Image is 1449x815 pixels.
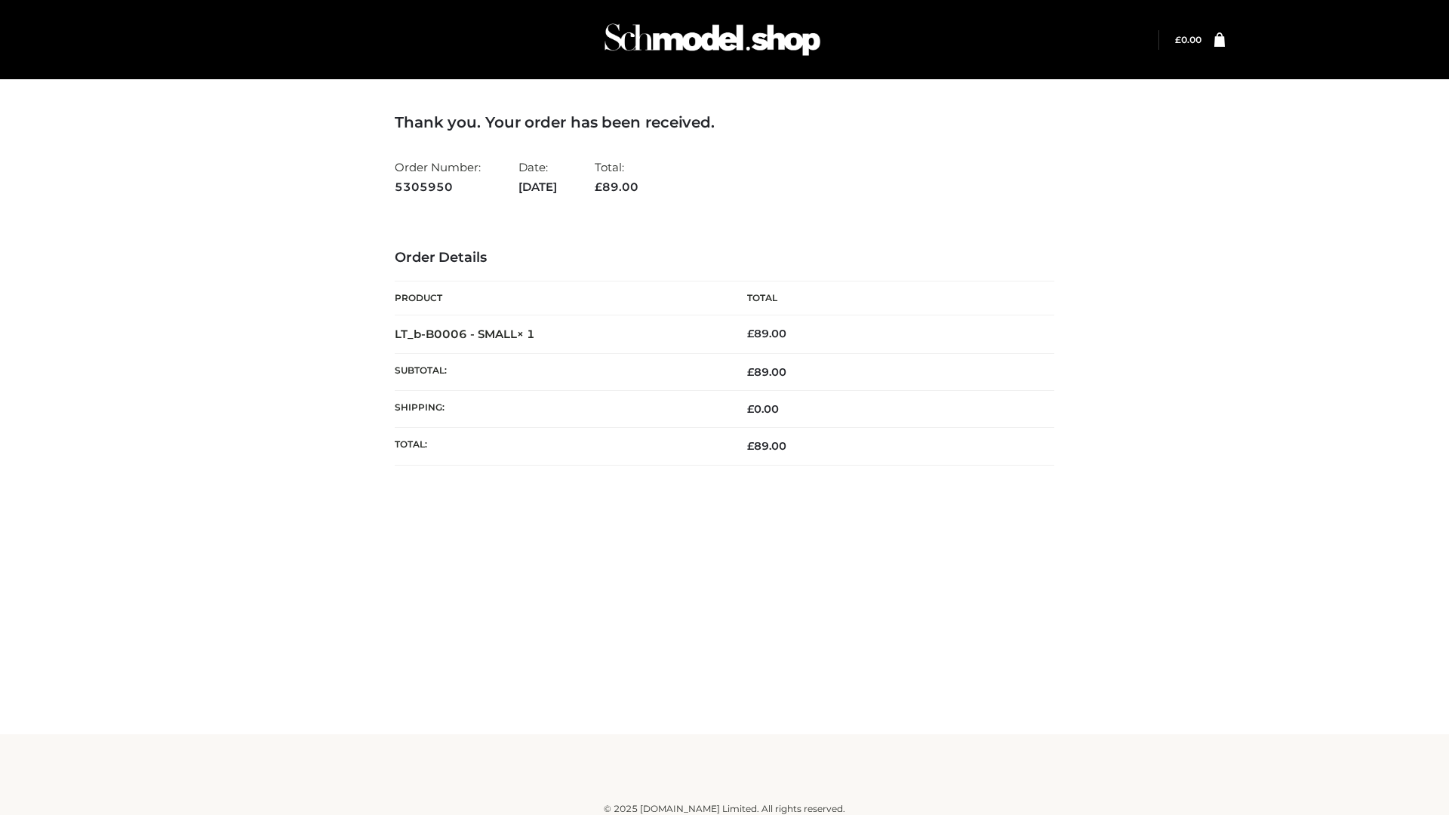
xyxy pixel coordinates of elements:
th: Total: [395,428,724,465]
h3: Thank you. Your order has been received. [395,113,1054,131]
span: £ [747,327,754,340]
span: £ [747,402,754,416]
span: £ [1175,34,1181,45]
span: £ [595,180,602,194]
strong: LT_b-B0006 - SMALL [395,327,535,341]
li: Order Number: [395,154,481,200]
a: £0.00 [1175,34,1201,45]
strong: 5305950 [395,177,481,197]
img: Schmodel Admin 964 [599,10,826,69]
span: 89.00 [595,180,638,194]
span: 89.00 [747,365,786,379]
bdi: 89.00 [747,327,786,340]
bdi: 0.00 [747,402,779,416]
th: Subtotal: [395,353,724,390]
th: Product [395,281,724,315]
th: Shipping: [395,391,724,428]
strong: × 1 [517,327,535,341]
th: Total [724,281,1054,315]
li: Total: [595,154,638,200]
strong: [DATE] [518,177,557,197]
span: 89.00 [747,439,786,453]
span: £ [747,365,754,379]
h3: Order Details [395,250,1054,266]
li: Date: [518,154,557,200]
span: £ [747,439,754,453]
bdi: 0.00 [1175,34,1201,45]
